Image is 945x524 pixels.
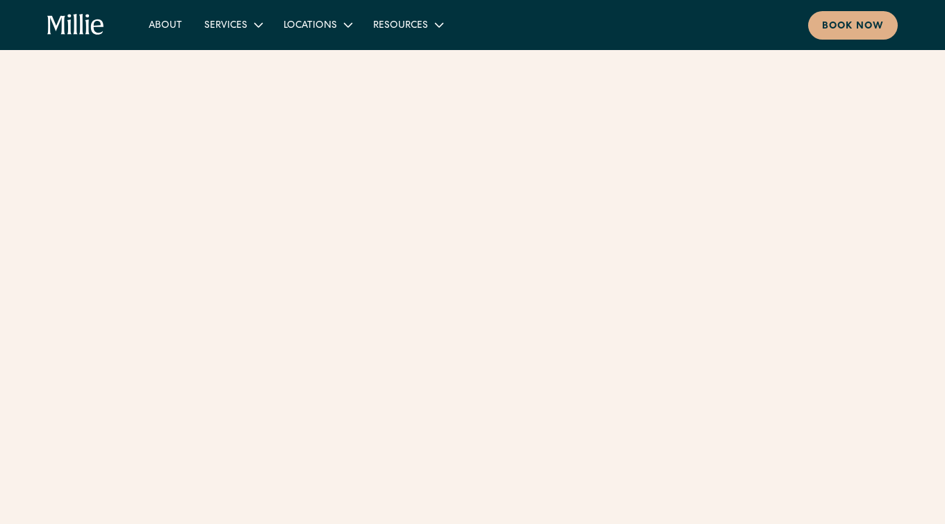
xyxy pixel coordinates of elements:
[283,19,337,33] div: Locations
[362,13,453,36] div: Resources
[193,13,272,36] div: Services
[138,13,193,36] a: About
[373,19,428,33] div: Resources
[808,11,898,40] a: Book now
[272,13,362,36] div: Locations
[204,19,247,33] div: Services
[47,14,104,36] a: home
[822,19,884,34] div: Book now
